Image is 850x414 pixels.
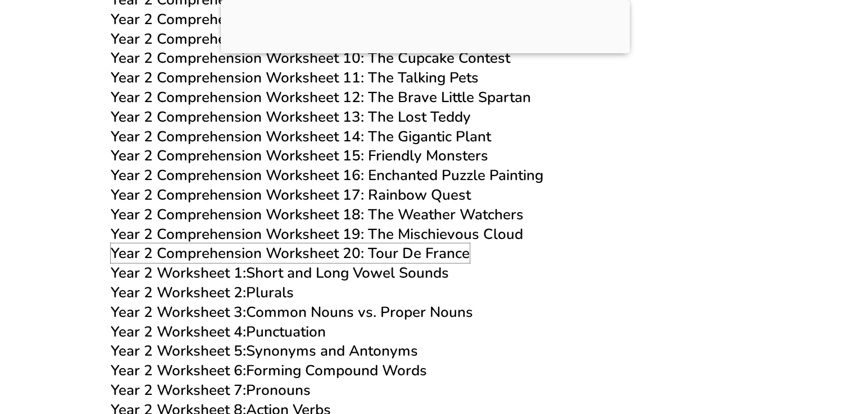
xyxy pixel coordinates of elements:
[111,283,246,302] span: Year 2 Worksheet 2:
[111,48,510,68] a: Year 2 Comprehension Worksheet 10: The Cupcake Contest
[111,10,457,29] a: Year 2 Comprehension Worksheet 8: Magic Crayons
[111,224,523,244] a: Year 2 Comprehension Worksheet 19: The Mischievous Cloud
[111,146,488,165] a: Year 2 Comprehension Worksheet 15: Friendly Monsters
[111,380,311,400] a: Year 2 Worksheet 7:Pronouns
[111,380,246,400] span: Year 2 Worksheet 7:
[111,283,294,302] a: Year 2 Worksheet 2:Plurals
[111,29,488,49] a: Year 2 Comprehension Worksheet 9: The Dancing Shoes
[111,322,326,342] a: Year 2 Worksheet 4:Punctuation
[111,361,246,380] span: Year 2 Worksheet 6:
[111,165,543,185] a: Year 2 Comprehension Worksheet 16: Enchanted Puzzle Painting
[111,127,491,146] a: Year 2 Comprehension Worksheet 14: The Gigantic Plant
[111,88,531,107] a: Year 2 Comprehension Worksheet 12: The Brave Little Spartan
[111,341,246,361] span: Year 2 Worksheet 5:
[111,302,246,322] span: Year 2 Worksheet 3:
[111,107,471,127] a: Year 2 Comprehension Worksheet 13: The Lost Teddy
[111,185,471,205] a: Year 2 Comprehension Worksheet 17: Rainbow Quest
[111,302,473,322] a: Year 2 Worksheet 3:Common Nouns vs. Proper Nouns
[111,322,246,342] span: Year 2 Worksheet 4:
[663,288,850,414] iframe: Chat Widget
[111,263,246,283] span: Year 2 Worksheet 1:
[111,243,470,263] a: Year 2 Comprehension Worksheet 20: Tour De France
[111,361,427,380] a: Year 2 Worksheet 6:Forming Compound Words
[111,341,418,361] a: Year 2 Worksheet 5:Synonyms and Antonyms
[111,68,479,88] a: Year 2 Comprehension Worksheet 11: The Talking Pets
[111,205,524,224] a: Year 2 Comprehension Worksheet 18: The Weather Watchers
[111,263,449,283] a: Year 2 Worksheet 1:Short and Long Vowel Sounds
